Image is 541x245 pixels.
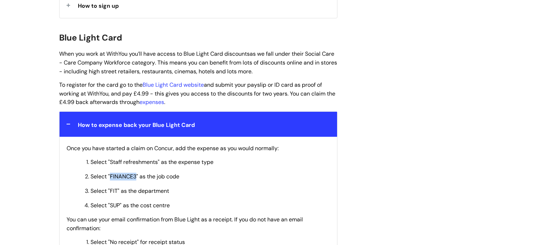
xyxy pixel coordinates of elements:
span: as we fall under their Social Care - Care Company Workforce category [59,50,334,66]
a: Blue Light Card website [143,81,204,88]
span: Select "FIT" as the department [91,187,169,195]
span: Select "SUP" as the cost centre [91,202,170,209]
a: expenses [139,98,164,106]
span: You can use your email confirmation from Blue Light as a receipt. If you do not have an email con... [67,216,303,232]
span: How to sign up [78,2,119,10]
span: Blue Light Card [59,32,122,43]
span: Once you have started a claim on Concur, add the expense as you would normally: [67,145,279,152]
span: To register for the card go to the and submit your payslip or ID card as proof of working at With... [59,81,335,106]
span: Select "Staff refreshments" as the expense type [91,158,213,166]
span: When you work at WithYou you’ll have access to Blue Light Card discounts . This means you can ben... [59,50,337,75]
span: How to expense back your Blue Light Card [78,121,195,129]
span: Select "FINANCE3" as the job code [91,173,179,180]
